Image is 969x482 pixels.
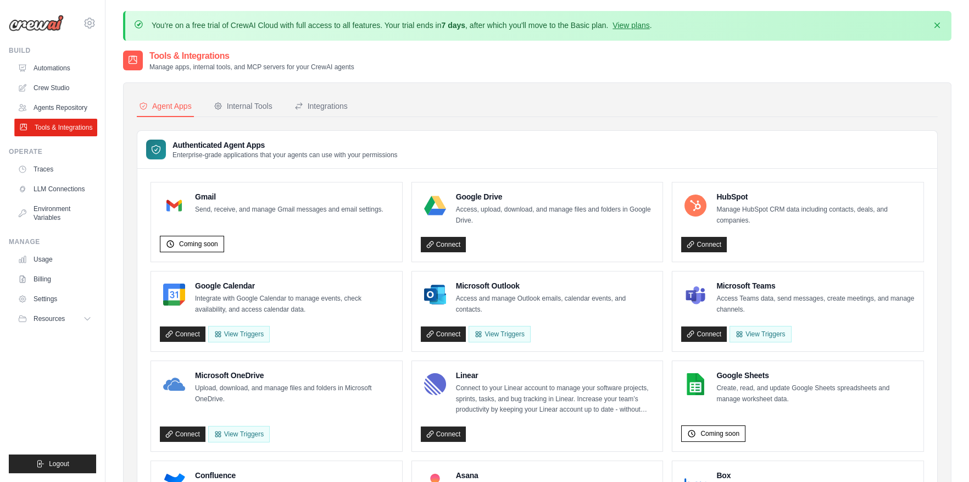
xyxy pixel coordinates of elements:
[9,147,96,156] div: Operate
[13,79,96,97] a: Crew Studio
[34,314,65,323] span: Resources
[716,191,915,202] h4: HubSpot
[716,280,915,291] h4: Microsoft Teams
[9,46,96,55] div: Build
[421,237,466,252] a: Connect
[195,280,393,291] h4: Google Calendar
[684,195,706,217] img: HubSpot Logo
[421,326,466,342] a: Connect
[13,290,96,308] a: Settings
[13,200,96,226] a: Environment Variables
[149,63,354,71] p: Manage apps, internal tools, and MCP servers for your CrewAI agents
[469,326,530,342] : View Triggers
[9,455,96,473] button: Logout
[13,270,96,288] a: Billing
[684,284,706,306] img: Microsoft Teams Logo
[13,251,96,268] a: Usage
[163,373,185,395] img: Microsoft OneDrive Logo
[13,180,96,198] a: LLM Connections
[456,204,654,226] p: Access, upload, download, and manage files and folders in Google Drive.
[163,284,185,306] img: Google Calendar Logo
[163,195,185,217] img: Gmail Logo
[208,426,270,442] : View Triggers
[294,101,348,112] div: Integrations
[456,293,654,315] p: Access and manage Outlook emails, calendar events, and contacts.
[716,470,915,481] h4: Box
[160,326,205,342] a: Connect
[421,426,466,442] a: Connect
[424,284,446,306] img: Microsoft Outlook Logo
[49,459,69,468] span: Logout
[13,99,96,117] a: Agents Repository
[9,15,64,31] img: Logo
[172,140,398,151] h3: Authenticated Agent Apps
[195,370,393,381] h4: Microsoft OneDrive
[424,195,446,217] img: Google Drive Logo
[681,326,727,342] a: Connect
[456,370,654,381] h4: Linear
[13,310,96,328] button: Resources
[424,373,446,395] img: Linear Logo
[716,293,915,315] p: Access Teams data, send messages, create meetings, and manage channels.
[681,237,727,252] a: Connect
[9,237,96,246] div: Manage
[716,204,915,226] p: Manage HubSpot CRM data including contacts, deals, and companies.
[456,280,654,291] h4: Microsoft Outlook
[14,119,97,136] a: Tools & Integrations
[211,96,275,117] button: Internal Tools
[456,383,654,415] p: Connect to your Linear account to manage your software projects, sprints, tasks, and bug tracking...
[195,204,383,215] p: Send, receive, and manage Gmail messages and email settings.
[441,21,465,30] strong: 7 days
[179,240,218,248] span: Coming soon
[612,21,649,30] a: View plans
[172,151,398,159] p: Enterprise-grade applications that your agents can use with your permissions
[195,293,393,315] p: Integrate with Google Calendar to manage events, check availability, and access calendar data.
[716,383,915,405] p: Create, read, and update Google Sheets spreadsheets and manage worksheet data.
[700,429,739,438] span: Coming soon
[13,160,96,178] a: Traces
[195,470,393,481] h4: Confluence
[13,59,96,77] a: Automations
[292,96,350,117] button: Integrations
[456,470,654,481] h4: Asana
[208,326,270,342] button: View Triggers
[149,49,354,63] h2: Tools & Integrations
[152,20,652,31] p: You're on a free trial of CrewAI Cloud with full access to all features. Your trial ends in , aft...
[195,383,393,405] p: Upload, download, and manage files and folders in Microsoft OneDrive.
[139,101,192,112] div: Agent Apps
[214,101,272,112] div: Internal Tools
[716,370,915,381] h4: Google Sheets
[137,96,194,117] button: Agent Apps
[456,191,654,202] h4: Google Drive
[684,373,706,395] img: Google Sheets Logo
[729,326,791,342] : View Triggers
[195,191,383,202] h4: Gmail
[160,426,205,442] a: Connect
